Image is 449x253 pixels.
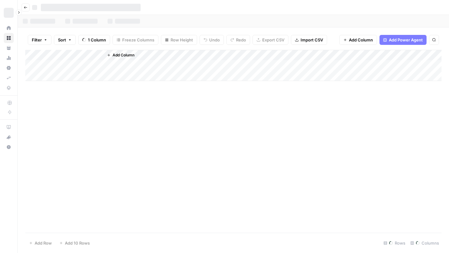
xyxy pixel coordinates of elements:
a: Syncs [4,73,14,83]
div: What's new? [4,132,13,142]
span: 1 Column [88,37,106,43]
button: 1 Column [78,35,110,45]
a: Usage [4,53,14,63]
span: Add Column [349,37,373,43]
button: Redo [226,35,250,45]
button: Row Height [161,35,197,45]
button: Filter [28,35,51,45]
span: Import CSV [301,37,323,43]
span: Export CSV [262,37,284,43]
button: Add Power Agent [379,35,427,45]
button: Export CSV [253,35,288,45]
a: Settings [4,63,14,73]
button: What's new? [4,132,14,142]
a: Data Library [4,83,14,93]
div: Rows [381,238,408,248]
span: Redo [236,37,246,43]
span: Add 10 Rows [65,240,90,246]
a: Home [4,23,14,33]
a: Browse [4,33,14,43]
button: Add Row [25,238,56,248]
a: Your Data [4,43,14,53]
button: Add Column [104,51,137,59]
span: Undo [209,37,220,43]
span: Add Power Agent [389,37,423,43]
div: Columns [408,238,442,248]
button: Add Column [339,35,377,45]
button: Sort [54,35,76,45]
span: Freeze Columns [122,37,154,43]
span: Add Row [35,240,52,246]
span: Filter [32,37,42,43]
button: Help + Support [4,142,14,152]
button: Freeze Columns [113,35,158,45]
button: Add 10 Rows [56,238,94,248]
span: Sort [58,37,66,43]
button: Import CSV [291,35,327,45]
button: Undo [200,35,224,45]
span: Add Column [113,52,134,58]
a: AirOps Academy [4,122,14,132]
span: Row Height [171,37,193,43]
